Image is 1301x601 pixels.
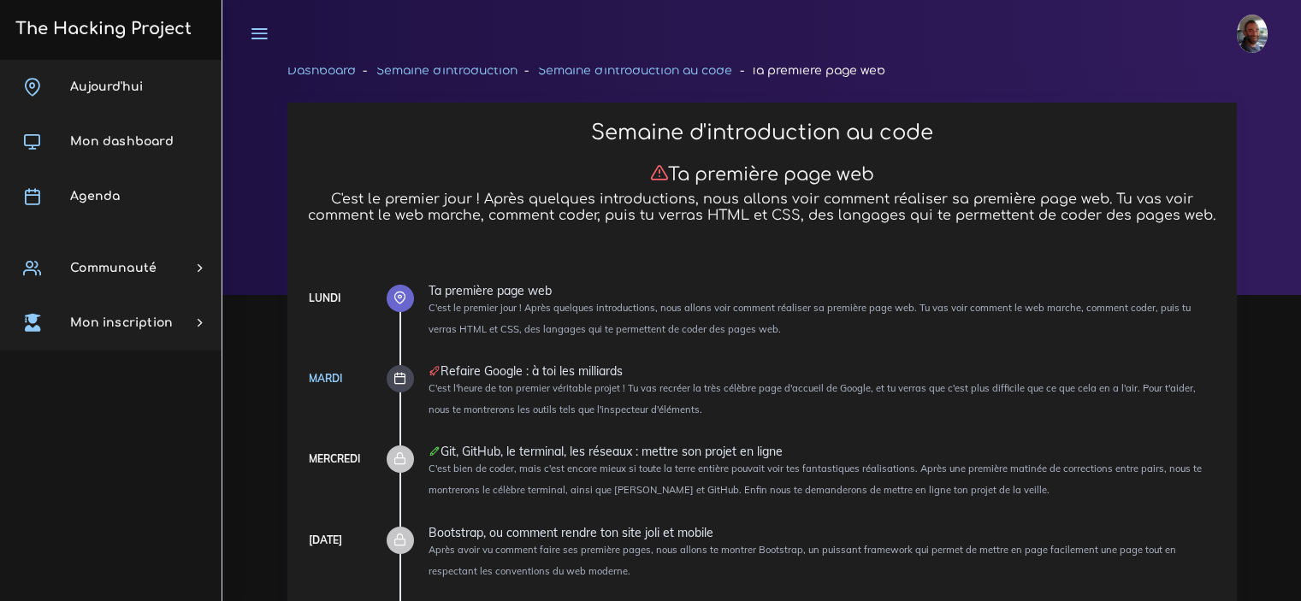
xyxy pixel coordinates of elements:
[429,527,1219,539] div: Bootstrap, ou comment rendre ton site joli et mobile
[429,382,1196,415] small: C'est l'heure de ton premier véritable projet ! Tu vas recréer la très célèbre page d'accueil de ...
[429,463,1202,496] small: C'est bien de coder, mais c'est encore mieux si toute la terre entière pouvait voir tes fantastiq...
[429,302,1191,335] small: C'est le premier jour ! Après quelques introductions, nous allons voir comment réaliser sa premiè...
[287,64,356,77] a: Dashboard
[538,64,732,77] a: Semaine d'introduction au code
[305,121,1219,145] h2: Semaine d'introduction au code
[309,372,342,385] a: Mardi
[309,531,342,550] div: [DATE]
[70,80,143,93] span: Aujourd'hui
[309,450,360,468] div: Mercredi
[70,135,174,148] span: Mon dashboard
[309,289,340,308] div: Lundi
[429,445,1219,457] div: Git, GitHub, le terminal, les réseaux : mettre son projet en ligne
[429,285,1219,297] div: Ta première page web
[70,316,173,329] span: Mon inscription
[305,163,1219,186] h3: Ta première page web
[70,190,120,203] span: Agenda
[10,20,192,38] h3: The Hacking Project
[70,262,157,274] span: Communauté
[429,544,1176,577] small: Après avoir vu comment faire ses première pages, nous allons te montrer Bootstrap, un puissant fr...
[429,365,1219,377] div: Refaire Google : à toi les milliards
[1237,15,1268,53] img: buzfeicrkgnctnff1p9r.jpg
[376,64,517,77] a: Semaine d'introduction
[305,191,1219,224] h5: C'est le premier jour ! Après quelques introductions, nous allons voir comment réaliser sa premiè...
[732,60,884,81] li: Ta première page web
